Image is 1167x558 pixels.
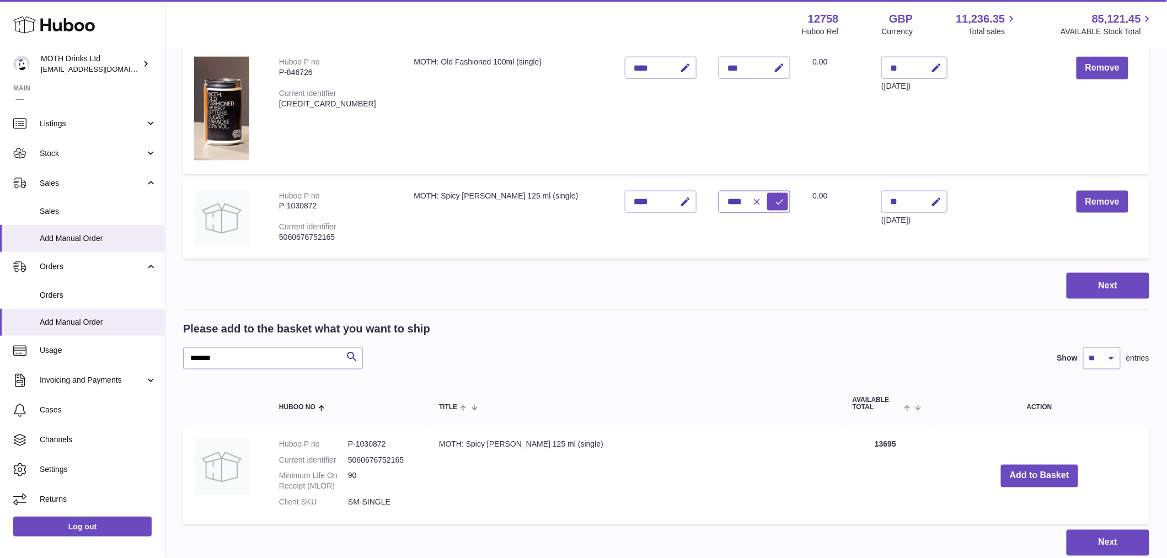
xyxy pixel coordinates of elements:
span: Listings [40,119,145,129]
img: internalAdmin-12758@internal.huboo.com [13,56,30,72]
span: Add Manual Order [40,233,157,244]
dd: 5060676752165 [348,455,417,466]
img: MOTH: Spicy Margarita 125 ml (single) [194,439,249,495]
span: Title [439,404,457,411]
span: Huboo no [279,404,315,411]
div: P-1030872 [279,201,392,211]
span: AVAILABLE Total [853,397,902,411]
div: Current identifier [279,222,336,231]
span: Cases [40,405,157,415]
span: Usage [40,345,157,356]
div: MOTH Drinks Ltd [41,53,140,74]
label: Show [1057,353,1078,364]
div: ([DATE]) [881,215,947,226]
span: Channels [40,434,157,445]
div: P-846726 [279,67,392,78]
button: Add to Basket [1001,465,1078,487]
div: 5060676752165 [279,232,392,243]
dd: P-1030872 [348,439,417,450]
div: Huboo P no [279,57,320,66]
span: [EMAIL_ADDRESS][DOMAIN_NAME] [41,65,162,73]
dt: Minimum Life On Receipt (MLOR) [279,471,348,492]
div: Huboo P no [279,191,320,200]
a: 11,236.35 Total sales [956,12,1018,37]
dt: Huboo P no [279,439,348,450]
span: 85,121.45 [1092,12,1141,26]
td: MOTH: Spicy [PERSON_NAME] 125 ml (single) [403,180,614,260]
td: 13695 [842,428,930,524]
span: Orders [40,261,145,272]
button: Remove [1077,57,1128,79]
span: Sales [40,178,145,189]
span: Settings [40,464,157,475]
td: MOTH: Old Fashioned 100ml (single) [403,46,614,174]
span: 0.00 [812,57,827,66]
span: 0.00 [812,191,827,200]
span: Sales [40,206,157,217]
span: entries [1126,353,1149,364]
strong: GBP [889,12,913,26]
div: Currency [882,26,913,37]
span: AVAILABLE Stock Total [1061,26,1154,37]
div: ([DATE]) [881,81,947,92]
span: Stock [40,148,145,159]
strong: 12758 [808,12,839,26]
h2: Please add to the basket what you want to ship [183,321,430,336]
th: Action [930,386,1149,422]
span: Orders [40,290,157,301]
span: Add Manual Order [40,317,157,328]
button: Next [1067,273,1149,299]
span: Total sales [968,26,1018,37]
dd: 90 [348,471,417,492]
button: Next [1067,530,1149,556]
div: Huboo Ref [802,26,839,37]
a: 85,121.45 AVAILABLE Stock Total [1061,12,1154,37]
dd: SM-SINGLE [348,497,417,508]
span: 11,236.35 [956,12,1005,26]
dt: Client SKU [279,497,348,508]
span: Invoicing and Payments [40,375,145,385]
img: MOTH: Old Fashioned 100ml (single) [194,57,249,160]
dt: Current identifier [279,455,348,466]
div: [CREDIT_CARD_NUMBER] [279,99,392,109]
button: Remove [1077,191,1128,213]
div: Current identifier [279,89,336,98]
img: MOTH: Spicy Margarita 125 ml (single) [194,191,249,246]
td: MOTH: Spicy [PERSON_NAME] 125 ml (single) [428,428,842,524]
a: Log out [13,517,152,536]
span: Returns [40,494,157,505]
